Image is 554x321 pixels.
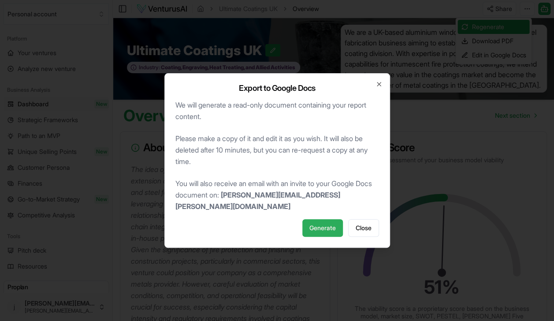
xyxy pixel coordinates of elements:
[239,84,316,92] h2: Export to Google Docs
[175,190,340,211] span: [PERSON_NAME][EMAIL_ADDRESS][PERSON_NAME][DOMAIN_NAME]
[175,178,379,212] p: You will also receive an email with an invite to your Google Docs document on:
[302,219,343,237] button: Generate
[175,133,379,167] p: Please make a copy of it and edit it as you wish. It will also be deleted after 10 minutes, but y...
[309,224,336,232] span: Generate
[348,219,379,237] button: Close
[356,224,372,232] span: Close
[175,99,379,122] p: We will generate a read-only document containing your report content.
